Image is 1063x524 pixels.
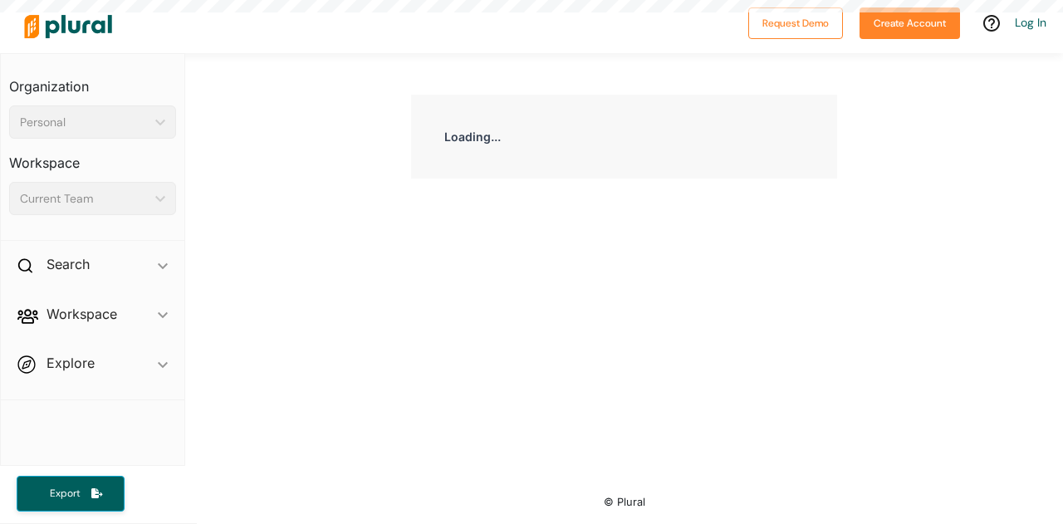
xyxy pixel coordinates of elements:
[9,139,176,175] h3: Workspace
[47,255,90,273] h2: Search
[38,487,91,501] span: Export
[20,114,149,131] div: Personal
[20,190,149,208] div: Current Team
[860,13,960,31] a: Create Account
[860,7,960,39] button: Create Account
[748,7,843,39] button: Request Demo
[411,95,837,179] div: Loading...
[17,476,125,512] button: Export
[1015,15,1046,30] a: Log In
[9,62,176,99] h3: Organization
[604,496,645,508] small: © Plural
[748,13,843,31] a: Request Demo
